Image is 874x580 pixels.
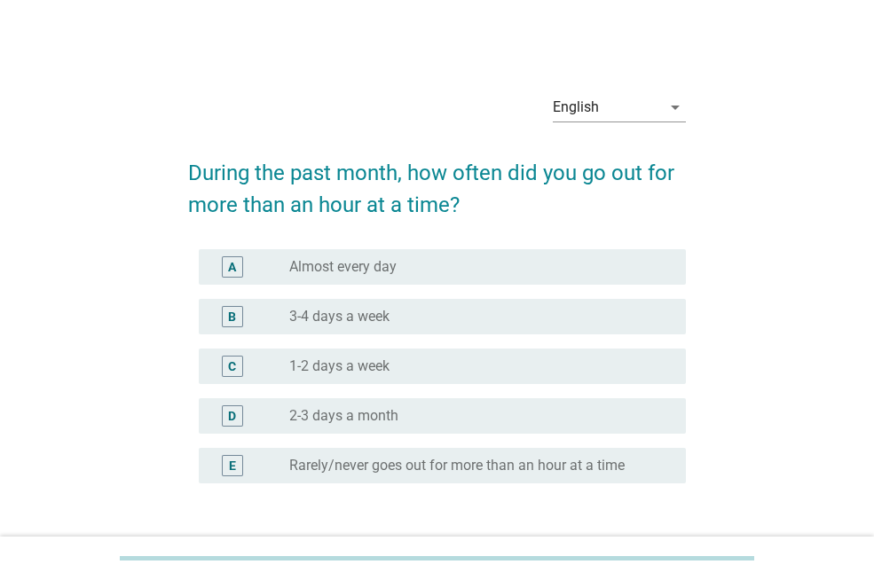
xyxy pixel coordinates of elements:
[228,307,236,325] div: B
[289,308,390,325] label: 3-4 days a week
[289,357,390,375] label: 1-2 days a week
[289,457,625,474] label: Rarely/never goes out for more than an hour at a time
[228,257,236,276] div: A
[229,456,236,474] div: E
[188,139,686,221] h2: During the past month, how often did you go out for more than an hour at a time?
[665,97,686,118] i: arrow_drop_down
[553,99,599,115] div: English
[289,407,398,425] label: 2-3 days a month
[228,406,236,425] div: D
[228,357,236,375] div: C
[289,258,397,276] label: Almost every day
